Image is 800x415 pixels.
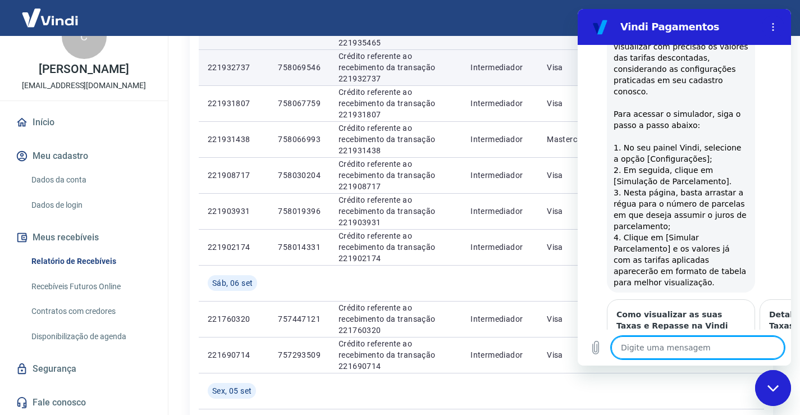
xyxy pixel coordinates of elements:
[278,313,321,325] p: 757447121
[208,313,260,325] p: 221760320
[547,170,591,181] p: Visa
[22,80,146,92] p: [EMAIL_ADDRESS][DOMAIN_NAME]
[208,241,260,253] p: 221902174
[62,14,107,59] div: C
[191,300,321,334] h3: Detalhamento de Taxas/Tarifas no Relatório de Recebíveis
[13,1,86,35] img: Vindi
[7,327,29,350] button: Carregar arquivo
[27,325,154,348] a: Disponibilização de agenda
[278,349,321,361] p: 757293509
[339,338,452,372] p: Crédito referente ao recebimento da transação 221690714
[578,9,791,366] iframe: Janela de mensagens
[339,302,452,336] p: Crédito referente ao recebimento da transação 221760320
[39,300,168,334] h3: Como visualizar as suas Taxas e Repasse na Vindi Pagamentos?
[339,158,452,192] p: Crédito referente ao recebimento da transação 221908717
[470,170,529,181] p: Intermediador
[470,134,529,145] p: Intermediador
[470,62,529,73] p: Intermediador
[278,62,321,73] p: 758069546
[278,134,321,145] p: 758066993
[278,170,321,181] p: 758030204
[208,98,260,109] p: 221931807
[339,230,452,264] p: Crédito referente ao recebimento da transação 221902174
[27,194,154,217] a: Dados de login
[278,98,321,109] p: 758067759
[208,349,260,361] p: 221690714
[13,144,154,168] button: Meu cadastro
[27,275,154,298] a: Recebíveis Futuros Online
[208,134,260,145] p: 221931438
[339,194,452,228] p: Crédito referente ao recebimento da transação 221903931
[13,357,154,381] a: Segurança
[470,349,529,361] p: Intermediador
[746,8,787,29] button: Sair
[13,390,154,415] a: Fale conosco
[208,62,260,73] p: 221932737
[39,63,129,75] p: [PERSON_NAME]
[13,225,154,250] button: Meus recebíveis
[13,110,154,135] a: Início
[547,98,591,109] p: Visa
[27,250,154,273] a: Relatório de Recebíveis
[470,241,529,253] p: Intermediador
[278,206,321,217] p: 758019396
[208,170,260,181] p: 221908717
[208,206,260,217] p: 221903931
[547,349,591,361] p: Visa
[278,241,321,253] p: 758014331
[547,241,591,253] p: Visa
[339,51,452,84] p: Crédito referente ao recebimento da transação 221932737
[27,300,154,323] a: Contratos com credores
[547,134,591,145] p: Mastercard
[547,313,591,325] p: Visa
[212,385,252,396] span: Sex, 05 set
[339,122,452,156] p: Crédito referente ao recebimento da transação 221931438
[755,370,791,406] iframe: Botão para abrir a janela de mensagens, conversa em andamento
[470,313,529,325] p: Intermediador
[339,86,452,120] p: Crédito referente ao recebimento da transação 221931807
[470,206,529,217] p: Intermediador
[470,98,529,109] p: Intermediador
[547,62,591,73] p: Visa
[212,277,253,289] span: Sáb, 06 set
[547,206,591,217] p: Visa
[27,168,154,191] a: Dados da conta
